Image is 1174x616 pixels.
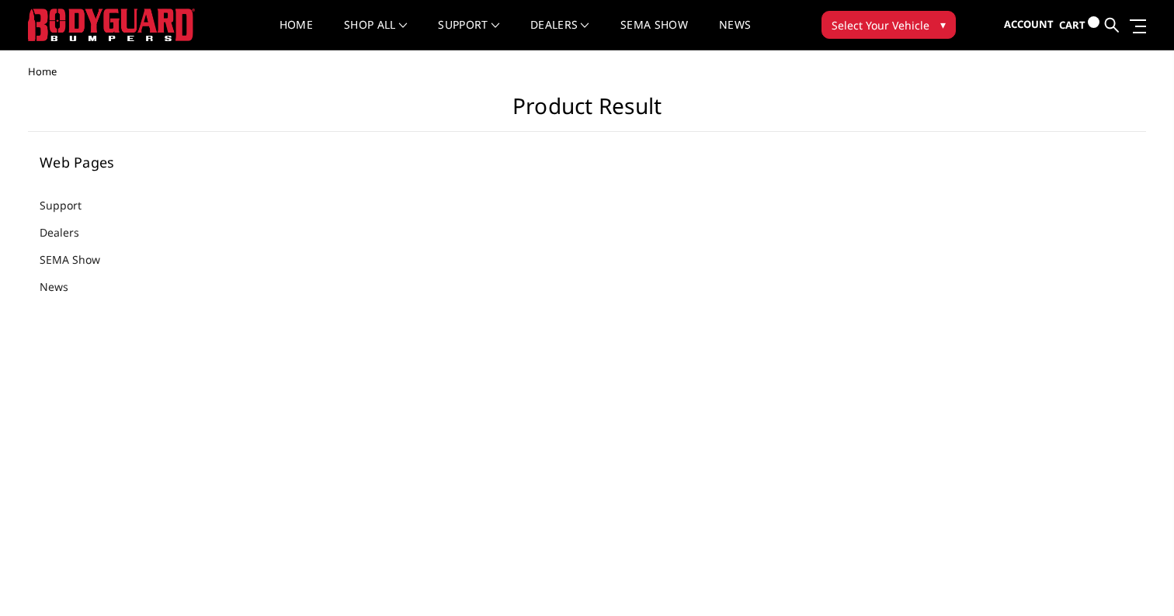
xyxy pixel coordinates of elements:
[1004,17,1054,31] span: Account
[530,19,589,50] a: Dealers
[620,19,688,50] a: SEMA Show
[1059,18,1085,32] span: Cart
[40,279,88,295] a: News
[940,16,946,33] span: ▾
[344,19,407,50] a: shop all
[438,19,499,50] a: Support
[1059,4,1099,47] a: Cart
[40,224,99,241] a: Dealers
[40,251,120,268] a: SEMA Show
[28,9,195,41] img: BODYGUARD BUMPERS
[40,197,101,213] a: Support
[832,17,929,33] span: Select Your Vehicle
[40,155,229,169] h5: Web Pages
[280,19,313,50] a: Home
[28,64,57,78] span: Home
[821,11,956,39] button: Select Your Vehicle
[28,93,1146,132] h1: Product Result
[1004,4,1054,46] a: Account
[719,19,751,50] a: News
